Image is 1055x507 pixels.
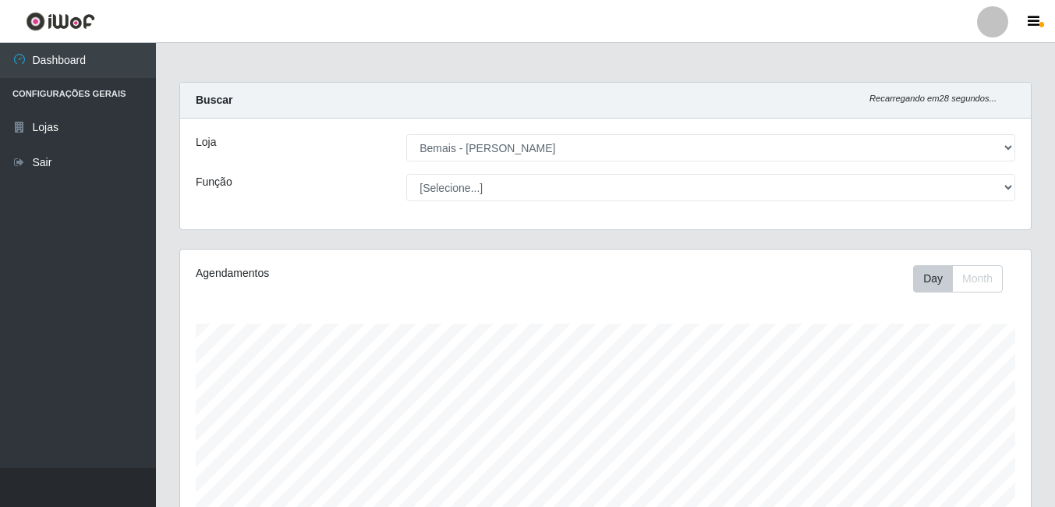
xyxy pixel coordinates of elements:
[913,265,953,292] button: Day
[196,265,523,282] div: Agendamentos
[913,265,1003,292] div: First group
[869,94,997,103] i: Recarregando em 28 segundos...
[196,174,232,190] label: Função
[196,134,216,151] label: Loja
[952,265,1003,292] button: Month
[26,12,95,31] img: CoreUI Logo
[196,94,232,106] strong: Buscar
[913,265,1015,292] div: Toolbar with button groups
